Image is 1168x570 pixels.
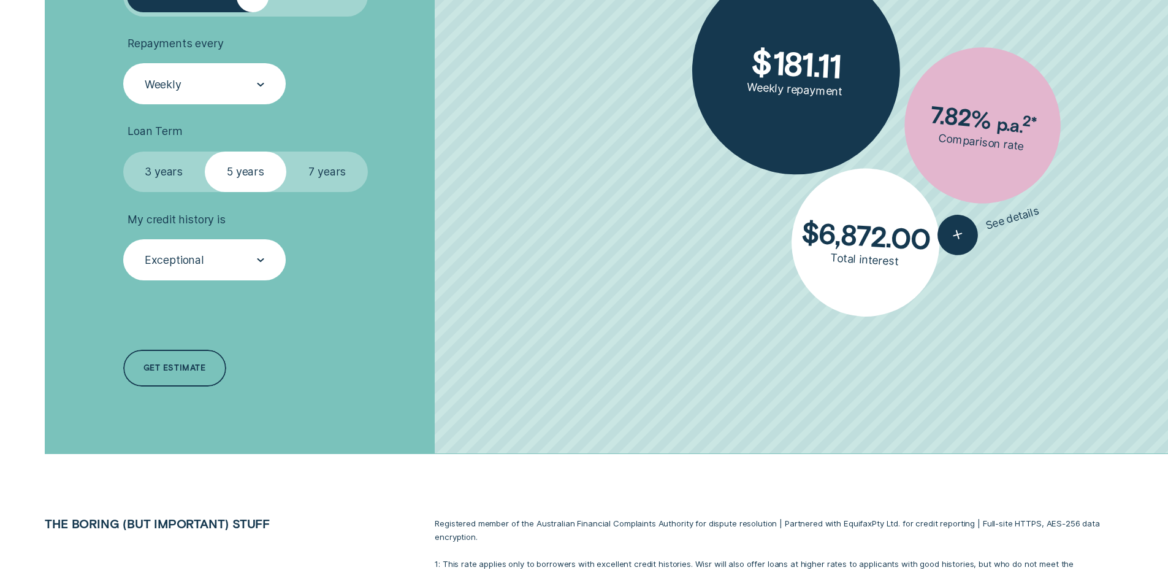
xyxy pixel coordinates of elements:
span: Loan Term [128,125,182,138]
button: See details [933,191,1044,259]
span: Pty [872,518,884,528]
label: 7 years [286,152,368,193]
span: Repayments every [128,37,223,50]
span: My credit history is [128,213,225,226]
div: Weekly [145,77,181,91]
span: Ltd [887,518,899,528]
h2: The boring (but important) stuff [38,517,350,531]
span: See details [984,204,1040,232]
label: 3 years [123,152,205,193]
label: 5 years [205,152,286,193]
div: Exceptional [145,253,204,267]
p: Registered member of the Australian Financial Complaints Authority for dispute resolution | Partn... [435,517,1123,544]
a: Get estimate [123,350,226,387]
span: P T Y [872,518,884,528]
span: L T D [887,518,899,528]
